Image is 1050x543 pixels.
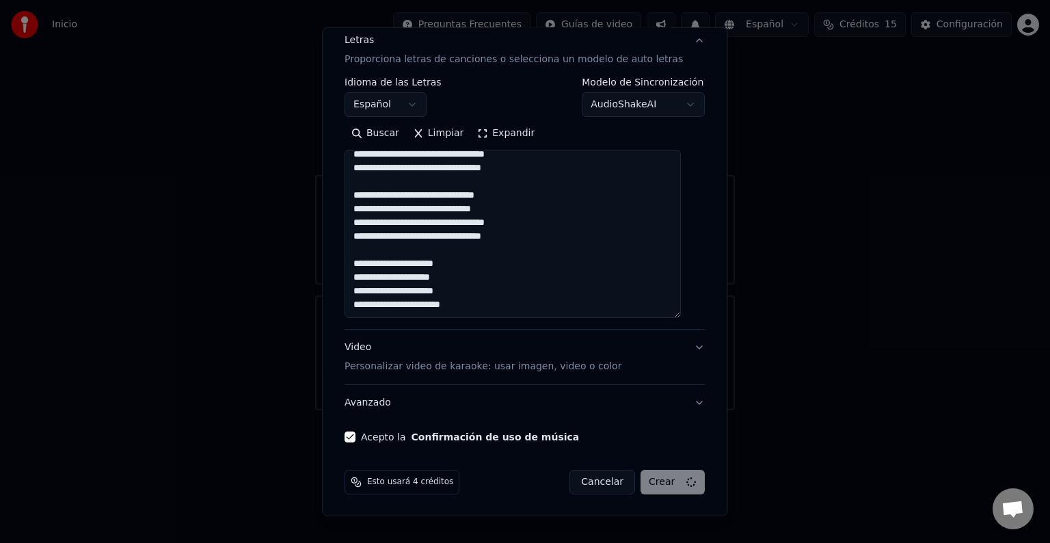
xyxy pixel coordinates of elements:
div: Letras [345,34,374,47]
button: Buscar [345,122,406,144]
button: Avanzado [345,385,705,421]
button: VideoPersonalizar video de karaoke: usar imagen, video o color [345,330,705,384]
button: Cancelar [570,470,636,494]
button: Acepto la [412,432,580,442]
button: Limpiar [406,122,470,144]
button: Expandir [471,122,542,144]
div: LetrasProporciona letras de canciones o selecciona un modelo de auto letras [345,77,705,329]
button: LetrasProporciona letras de canciones o selecciona un modelo de auto letras [345,23,705,77]
p: Personalizar video de karaoke: usar imagen, video o color [345,360,621,373]
span: Esto usará 4 créditos [367,477,453,488]
label: Acepto la [361,432,579,442]
div: Video [345,341,621,373]
label: Idioma de las Letras [345,77,442,87]
label: Modelo de Sincronización [582,77,705,87]
p: Proporciona letras de canciones o selecciona un modelo de auto letras [345,53,683,66]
